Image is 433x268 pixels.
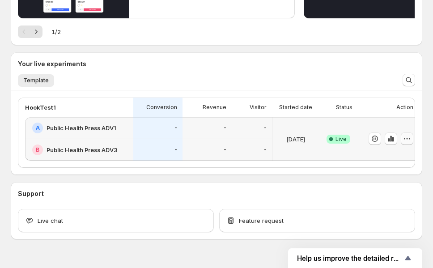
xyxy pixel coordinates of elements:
button: Search and filter results [403,74,415,86]
h2: Public Health Press ADV1 [47,123,116,132]
h3: Your live experiments [18,60,86,68]
p: [DATE] [286,135,305,144]
p: - [224,146,226,153]
span: Feature request [239,216,284,225]
p: HookTest1 [25,103,56,112]
p: Revenue [203,104,226,111]
h3: Support [18,189,44,198]
p: - [264,146,267,153]
h2: A [36,124,40,132]
p: - [174,124,177,132]
span: Live chat [38,216,63,225]
p: Status [336,104,352,111]
p: - [174,146,177,153]
p: Action [396,104,413,111]
span: Live [335,136,347,143]
button: Show survey - Help us improve the detailed report for A/B campaigns [297,253,413,264]
p: Conversion [146,104,177,111]
h2: B [36,146,39,153]
p: Visitor [250,104,267,111]
p: Started date [279,104,312,111]
span: Template [23,77,49,84]
span: Help us improve the detailed report for A/B campaigns [297,254,403,263]
h2: Public Health Press ADV3 [47,145,118,154]
p: - [264,124,267,132]
button: Next [30,26,42,38]
p: - [224,124,226,132]
span: 1 / 2 [51,27,61,36]
nav: Pagination [18,26,42,38]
